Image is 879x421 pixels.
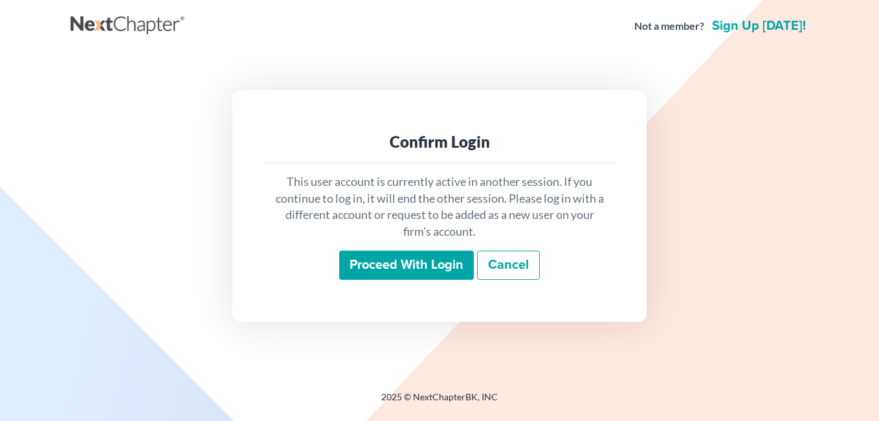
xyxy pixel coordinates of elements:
div: Confirm Login [274,131,605,152]
a: Sign up [DATE]! [709,19,808,32]
input: Proceed with login [339,251,474,280]
div: 2025 © NextChapterBK, INC [71,391,808,414]
p: This user account is currently active in another session. If you continue to log in, it will end ... [274,174,605,240]
strong: Not a member? [634,19,704,34]
a: Cancel [477,251,540,280]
